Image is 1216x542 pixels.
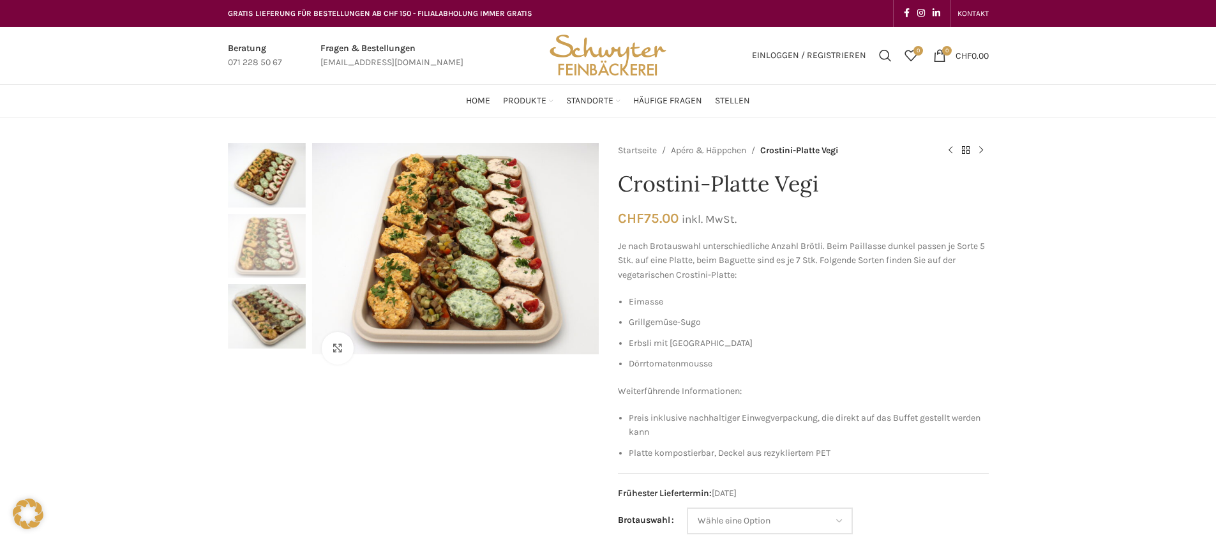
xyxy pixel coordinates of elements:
[942,46,952,56] span: 0
[629,357,989,371] li: Dörrtomatenmousse
[633,95,702,107] span: Häufige Fragen
[629,411,989,440] li: Preis inklusive nachhaltiger Einwegverpackung, die direkt auf das Buffet gestellt werden kann
[503,95,546,107] span: Produkte
[746,43,873,68] a: Einloggen / Registrieren
[228,143,306,214] div: 1 / 3
[898,43,924,68] div: Meine Wunschliste
[943,143,958,158] a: Previous product
[898,43,924,68] a: 0
[566,95,613,107] span: Standorte
[956,50,972,61] span: CHF
[221,88,995,114] div: Main navigation
[228,9,532,18] span: GRATIS LIEFERUNG FÜR BESTELLUNGEN AB CHF 150 - FILIALABHOLUNG IMMER GRATIS
[682,213,737,225] small: inkl. MwSt.
[566,88,620,114] a: Standorte
[633,88,702,114] a: Häufige Fragen
[228,41,282,70] a: Infobox link
[466,95,490,107] span: Home
[629,446,989,460] li: Platte kompostierbar, Deckel aus rezykliertem PET
[957,9,989,18] span: KONTAKT
[956,50,989,61] bdi: 0.00
[900,4,913,22] a: Facebook social link
[913,4,929,22] a: Instagram social link
[671,144,746,158] a: Apéro & Häppchen
[309,143,602,354] div: 2 / 3
[715,95,750,107] span: Stellen
[320,41,463,70] a: Infobox link
[929,4,944,22] a: Linkedin social link
[618,486,989,501] span: [DATE]
[503,88,553,114] a: Produkte
[873,43,898,68] a: Suchen
[618,144,657,158] a: Startseite
[957,1,989,26] a: KONTAKT
[618,210,644,226] span: CHF
[752,51,866,60] span: Einloggen / Registrieren
[629,315,989,329] li: Grillgemüse-Sugo
[629,336,989,350] li: Erbsli mit [GEOGRAPHIC_DATA]
[545,49,670,60] a: Site logo
[715,88,750,114] a: Stellen
[466,88,490,114] a: Home
[951,1,995,26] div: Secondary navigation
[973,143,989,158] a: Next product
[913,46,923,56] span: 0
[618,143,930,158] nav: Breadcrumb
[629,295,989,309] li: Eimasse
[618,488,712,499] span: Frühester Liefertermin:
[618,513,674,527] label: Brotauswahl
[618,210,679,226] bdi: 75.00
[545,27,670,84] img: Bäckerei Schwyter
[927,43,995,68] a: 0 CHF0.00
[618,239,989,282] p: Je nach Brotauswahl unterschiedliche Anzahl Brötli. Beim Paillasse dunkel passen je Sorte 5 Stk. ...
[228,284,306,355] div: 3 / 3
[228,214,306,285] div: 2 / 3
[618,384,989,398] p: Weiterführende Informationen:
[760,144,838,158] span: Crostini-Platte Vegi
[618,171,989,197] h1: Crostini-Platte Vegi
